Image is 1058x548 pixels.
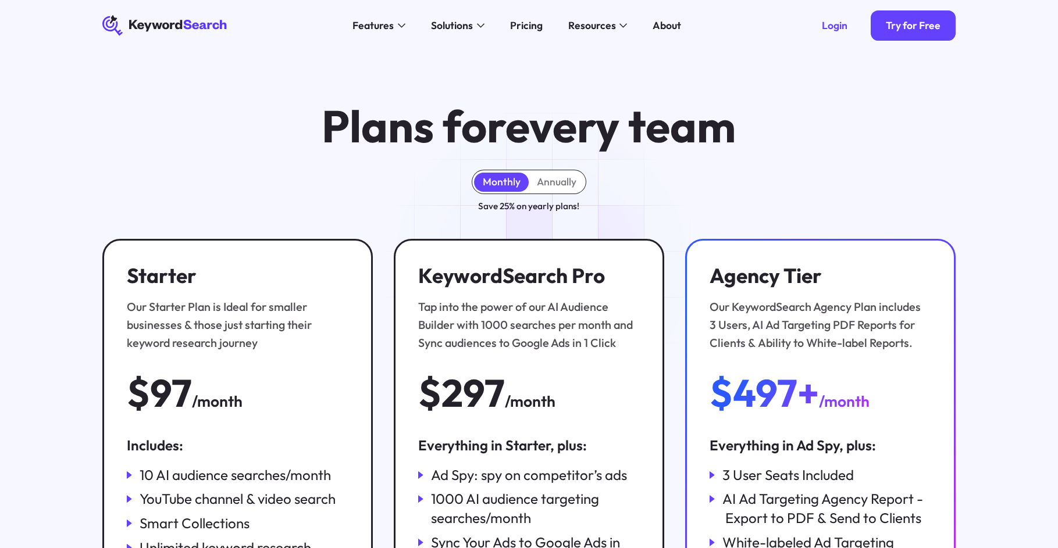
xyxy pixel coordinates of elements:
[722,489,931,528] div: AI Ad Targeting Agency Report - Export to PDF & Send to Clients
[352,18,394,33] div: Features
[710,436,931,455] div: Everything in Ad Spy, plus:
[431,465,627,485] div: Ad Spy: spy on competitor’s ads
[871,10,956,41] a: Try for Free
[418,373,505,413] div: $297
[322,102,736,150] h1: Plans for
[483,175,521,188] div: Monthly
[822,19,847,32] div: Login
[192,389,243,413] div: /month
[418,436,640,455] div: Everything in Starter, plus:
[418,298,633,352] div: Tap into the power of our AI Audience Builder with 1000 searches per month and Sync audiences to ...
[645,15,689,35] a: About
[710,373,819,413] div: $497+
[418,264,633,288] h3: KeywordSearch Pro
[710,264,924,288] h3: Agency Tier
[505,389,555,413] div: /month
[478,199,579,213] div: Save 25% on yearly plans!
[140,489,336,508] div: YouTube channel & video search
[505,98,736,154] span: every team
[510,18,543,33] div: Pricing
[886,19,941,32] div: Try for Free
[140,465,331,485] div: 10 AI audience searches/month
[503,15,550,35] a: Pricing
[568,18,616,33] div: Resources
[127,373,192,413] div: $97
[653,18,681,33] div: About
[710,298,924,352] div: Our KeywordSearch Agency Plan includes 3 Users, AI Ad Targeting PDF Reports for Clients & Ability...
[127,436,348,455] div: Includes:
[127,298,341,352] div: Our Starter Plan is Ideal for smaller businesses & those just starting their keyword research jou...
[537,175,576,188] div: Annually
[127,264,341,288] h3: Starter
[819,389,870,413] div: /month
[431,489,640,528] div: 1000 AI audience targeting searches/month
[140,514,250,533] div: Smart Collections
[431,18,473,33] div: Solutions
[807,10,863,41] a: Login
[722,465,854,485] div: 3 User Seats Included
